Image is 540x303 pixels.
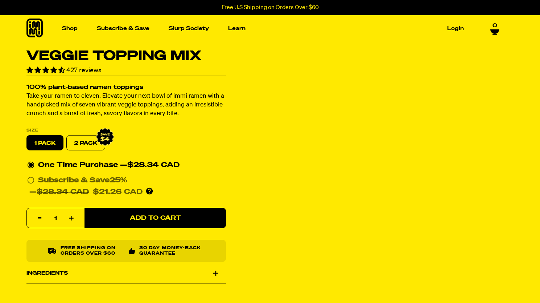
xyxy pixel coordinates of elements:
div: Subscribe & Save [38,175,127,186]
span: 25% [110,177,127,184]
a: Subscribe & Save [94,23,152,34]
span: 427 reviews [66,67,102,74]
span: Add to Cart [129,215,181,221]
a: Slurp Society [166,23,212,34]
div: — [120,159,180,171]
a: Learn [225,23,248,34]
span: $28.34 CAD [127,162,180,169]
div: — [29,186,143,198]
label: Size [26,129,226,133]
a: 0 [490,23,499,35]
h2: 100% plant-based ramen toppings [26,85,226,91]
button: Add to Cart [84,208,226,229]
div: Ingredients [26,263,226,283]
input: quantity [31,209,80,229]
nav: Main navigation [59,15,467,42]
p: Take your ramen to eleven. Elevate your next bowl of immi ramen with a handpicked mix of seven vi... [26,92,226,118]
p: Free U.S Shipping on Orders Over $60 [222,4,319,11]
span: $21.26 CAD [93,189,143,196]
p: Free shipping on orders over $60 [60,246,123,256]
del: $28.34 CAD [37,189,89,196]
a: Login [444,23,467,34]
label: 2 PACK [66,136,105,151]
div: One Time Purchase [27,159,225,171]
p: 30 Day Money-Back Guarantee [139,246,204,256]
label: 1 PACK [26,136,63,151]
a: Shop [59,23,81,34]
span: 4.36 stars [26,67,66,74]
h1: Veggie Topping Mix [26,49,226,63]
span: 0 [492,23,497,29]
